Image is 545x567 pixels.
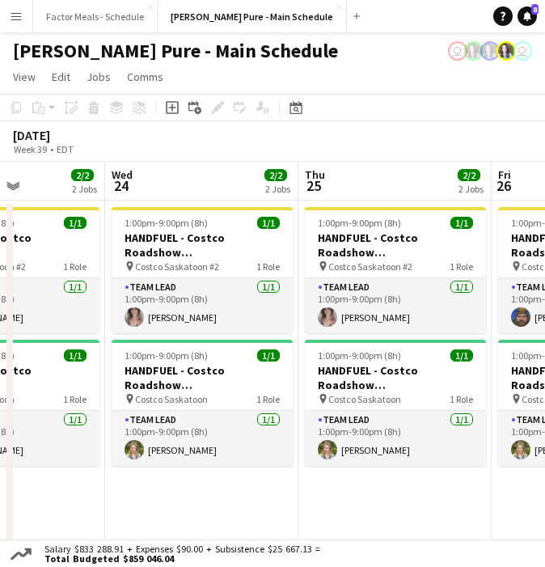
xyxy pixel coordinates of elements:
span: 1/1 [450,217,473,229]
span: 1/1 [64,217,87,229]
app-user-avatar: Tifany Scifo [513,41,532,61]
span: Thu [305,167,325,182]
span: 1:00pm-9:00pm (8h) [125,217,208,229]
span: 1/1 [64,349,87,362]
span: Costco Saskatoon [135,393,208,405]
span: 1 Role [450,260,473,273]
div: 2 Jobs [458,183,484,195]
span: Costco Saskatoon #2 [135,260,219,273]
span: 2/2 [458,169,480,181]
span: 1:00pm-9:00pm (8h) [318,349,401,362]
span: 1/1 [257,217,280,229]
span: Costco Saskatoon [328,393,401,405]
a: 8 [518,6,537,26]
span: 2/2 [71,169,94,181]
div: 2 Jobs [72,183,97,195]
button: Factor Meals - Schedule [33,1,158,32]
app-card-role: Team Lead1/11:00pm-9:00pm (8h)[PERSON_NAME] [305,278,486,333]
app-user-avatar: Ashleigh Rains [496,41,516,61]
app-job-card: 1:00pm-9:00pm (8h)1/1HANDFUEL - Costco Roadshow [GEOGRAPHIC_DATA], [GEOGRAPHIC_DATA] Costco Saska... [305,340,486,466]
app-user-avatar: Ashleigh Rains [464,41,484,61]
app-job-card: 1:00pm-9:00pm (8h)1/1HANDFUEL - Costco Roadshow [GEOGRAPHIC_DATA], [GEOGRAPHIC_DATA] Costco Saska... [305,207,486,333]
span: 1:00pm-9:00pm (8h) [125,349,208,362]
h1: [PERSON_NAME] Pure - Main Schedule [13,39,338,63]
h3: HANDFUEL - Costco Roadshow [GEOGRAPHIC_DATA], [GEOGRAPHIC_DATA] [305,363,486,392]
span: 25 [302,176,325,195]
h3: HANDFUEL - Costco Roadshow [GEOGRAPHIC_DATA], [GEOGRAPHIC_DATA] [305,231,486,260]
h3: HANDFUEL - Costco Roadshow [GEOGRAPHIC_DATA], [GEOGRAPHIC_DATA] [112,231,293,260]
span: 1 Role [450,393,473,405]
button: [PERSON_NAME] Pure - Main Schedule [158,1,347,32]
app-card-role: Team Lead1/11:00pm-9:00pm (8h)[PERSON_NAME] [305,411,486,466]
app-job-card: 1:00pm-9:00pm (8h)1/1HANDFUEL - Costco Roadshow [GEOGRAPHIC_DATA], [GEOGRAPHIC_DATA] Costco Saska... [112,207,293,333]
div: [DATE] [13,127,111,143]
a: Jobs [80,66,117,87]
span: 24 [109,176,133,195]
h3: HANDFUEL - Costco Roadshow [GEOGRAPHIC_DATA], [GEOGRAPHIC_DATA] [112,363,293,392]
span: Edit [52,70,70,84]
span: Costco Saskatoon #2 [328,260,412,273]
span: Fri [498,167,511,182]
span: Jobs [87,70,111,84]
a: Edit [45,66,77,87]
span: 26 [496,176,511,195]
span: Total Budgeted $859 046.04 [44,554,320,564]
a: Comms [120,66,170,87]
span: 1 Role [63,393,87,405]
a: View [6,66,42,87]
span: Week 39 [10,143,50,155]
span: View [13,70,36,84]
span: 8 [531,4,539,15]
div: EDT [57,143,74,155]
app-user-avatar: Tifany Scifo [448,41,467,61]
app-user-avatar: Ashleigh Rains [480,41,500,61]
span: 1/1 [450,349,473,362]
span: 1 Role [256,393,280,405]
span: 2/2 [264,169,287,181]
span: 1:00pm-9:00pm (8h) [318,217,401,229]
app-job-card: 1:00pm-9:00pm (8h)1/1HANDFUEL - Costco Roadshow [GEOGRAPHIC_DATA], [GEOGRAPHIC_DATA] Costco Saska... [112,340,293,466]
app-card-role: Team Lead1/11:00pm-9:00pm (8h)[PERSON_NAME] [112,411,293,466]
span: Wed [112,167,133,182]
span: Comms [127,70,163,84]
span: 1 Role [256,260,280,273]
span: 1 Role [63,260,87,273]
div: Salary $833 288.91 + Expenses $90.00 + Subsistence $25 667.13 = [35,544,323,564]
div: 2 Jobs [265,183,290,195]
span: 1/1 [257,349,280,362]
app-card-role: Team Lead1/11:00pm-9:00pm (8h)[PERSON_NAME] [112,278,293,333]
